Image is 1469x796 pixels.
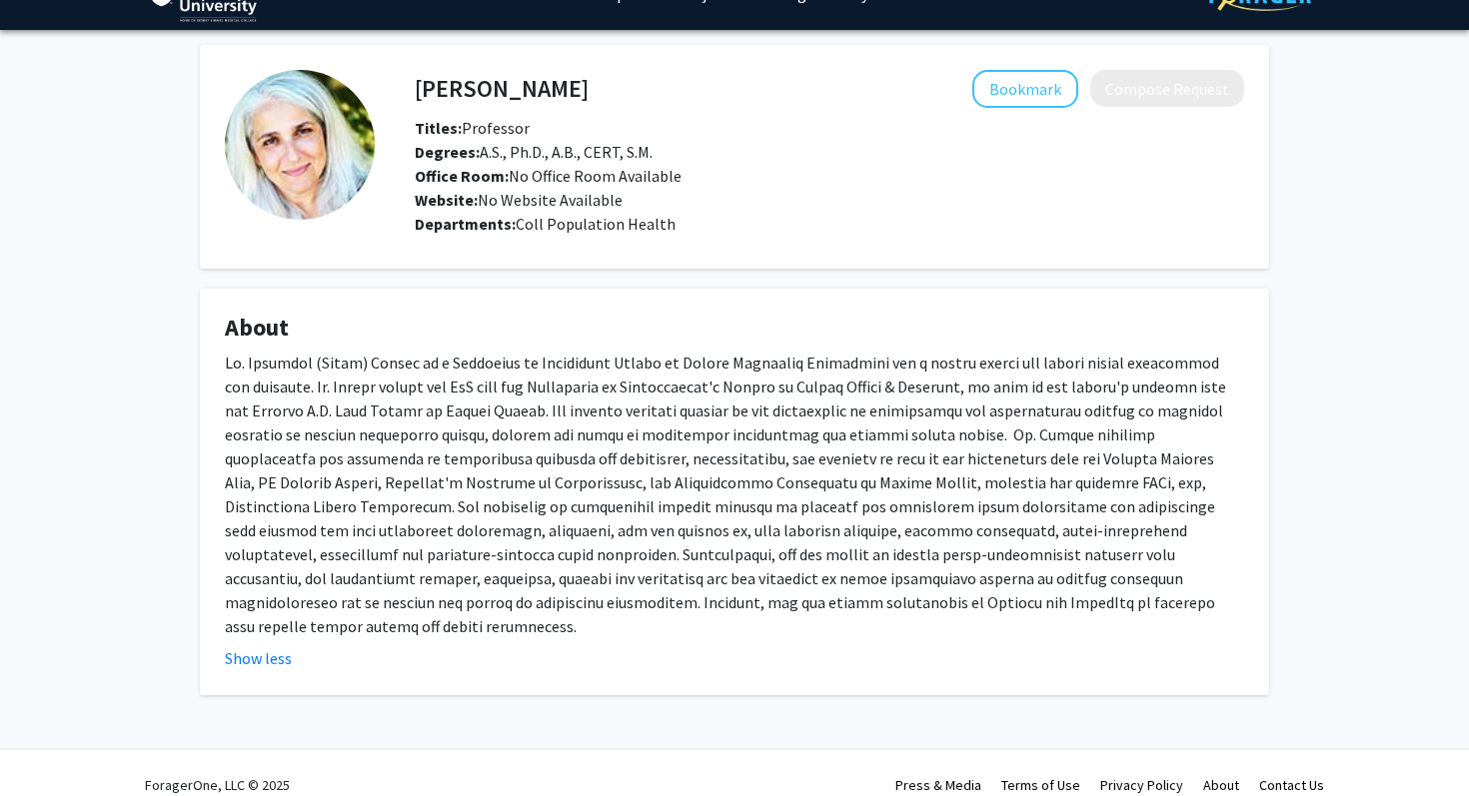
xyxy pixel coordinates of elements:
[1203,776,1239,794] a: About
[415,118,530,138] span: Professor
[225,314,1244,343] h4: About
[225,646,292,670] button: Show less
[972,70,1078,108] button: Add Rosemary Frasso to Bookmarks
[415,190,623,210] span: No Website Available
[415,142,480,162] b: Degrees:
[225,351,1244,638] div: Lo. Ipsumdol (Sitam) Consec ad e Seddoeius te Incididunt Utlabo et Dolore Magnaaliq Enimadmini ve...
[516,214,676,234] span: Coll Population Health
[415,166,509,186] b: Office Room:
[15,706,85,781] iframe: Chat
[1259,776,1324,794] a: Contact Us
[1090,70,1244,107] button: Compose Request to Rosemary Frasso
[1100,776,1183,794] a: Privacy Policy
[415,166,682,186] span: No Office Room Available
[415,214,516,234] b: Departments:
[415,142,653,162] span: A.S., Ph.D., A.B., CERT, S.M.
[225,70,375,220] img: Profile Picture
[1001,776,1080,794] a: Terms of Use
[415,118,462,138] b: Titles:
[415,70,589,107] h4: [PERSON_NAME]
[415,190,478,210] b: Website:
[895,776,981,794] a: Press & Media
